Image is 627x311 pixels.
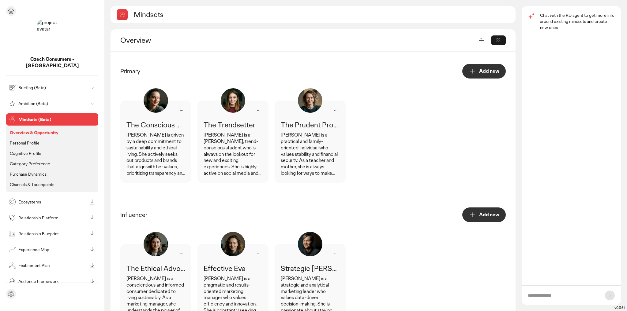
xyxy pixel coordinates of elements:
[18,232,87,236] p: Relationship Blueprint
[120,210,147,219] div: Influencer
[18,117,96,122] p: Mindsets (Beta)
[281,264,340,273] div: Strategic [PERSON_NAME]
[479,69,499,74] p: Add new
[540,12,615,31] p: Chat with the RD agent to get more info around existing mindsets and create new ones
[6,289,16,299] div: Send feedback
[18,101,87,106] p: Ambition (Beta)
[18,279,87,284] p: Audience Framework
[221,232,245,256] img: image
[10,140,39,146] p: Personal Profile
[204,264,262,273] div: Effective Eva
[281,132,340,177] div: [PERSON_NAME] is a practical and family-oriented individual who values stability and financial se...
[281,120,340,130] div: The Prudent Provider
[10,171,47,177] p: Purchase Dynamics
[6,56,98,69] p: Czech Consumers - Czechia
[37,20,68,50] img: project avatar
[18,200,87,204] p: Ecosystems
[144,88,168,113] img: image
[18,216,87,220] p: Relationship Platform
[462,64,506,79] button: Add new
[204,120,262,130] div: The Trendsetter
[221,88,245,113] img: image
[298,88,322,113] img: image
[204,132,262,177] div: [PERSON_NAME] is a [PERSON_NAME], trend-conscious student who is always on the lookout for new an...
[144,232,168,256] img: image
[298,232,322,256] img: image
[126,120,185,130] div: The Conscious Consumer
[10,151,41,156] p: Cognitive Profile
[134,10,163,19] h2: Mindsets
[18,247,87,252] p: Experience Map
[10,130,58,135] p: Overview & Opportunity
[479,212,499,217] p: Add new
[126,264,185,273] div: The Ethical Advocate
[126,132,185,177] div: [PERSON_NAME] is driven by a deep commitment to sustainability and ethical living. She actively s...
[10,161,50,166] p: Category Preference
[18,263,87,268] p: Enablement Plan
[10,182,54,187] p: Channels & Touchpoints
[462,207,506,222] button: Add new
[120,67,140,75] div: Primary
[120,35,474,45] div: Overview
[18,86,87,90] p: Briefing (Beta)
